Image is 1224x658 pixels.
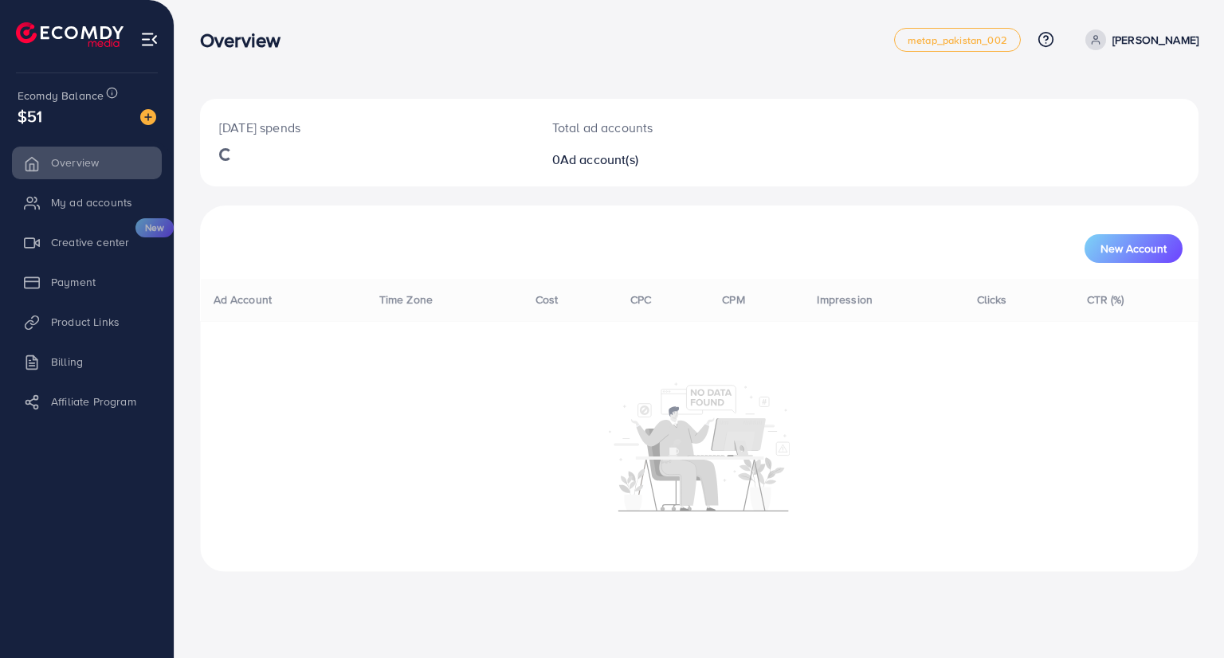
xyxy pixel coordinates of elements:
h3: Overview [200,29,293,52]
span: Ecomdy Balance [18,88,104,104]
p: Total ad accounts [552,118,763,137]
span: metap_pakistan_002 [908,35,1007,45]
button: New Account [1085,234,1183,263]
span: $51 [18,104,42,127]
h2: 0 [552,152,763,167]
img: image [140,109,156,125]
a: metap_pakistan_002 [894,28,1021,52]
span: New Account [1100,243,1167,254]
p: [DATE] spends [219,118,514,137]
img: logo [16,22,124,47]
p: [PERSON_NAME] [1112,30,1198,49]
span: Ad account(s) [560,151,638,168]
img: menu [140,30,159,49]
a: [PERSON_NAME] [1079,29,1198,50]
